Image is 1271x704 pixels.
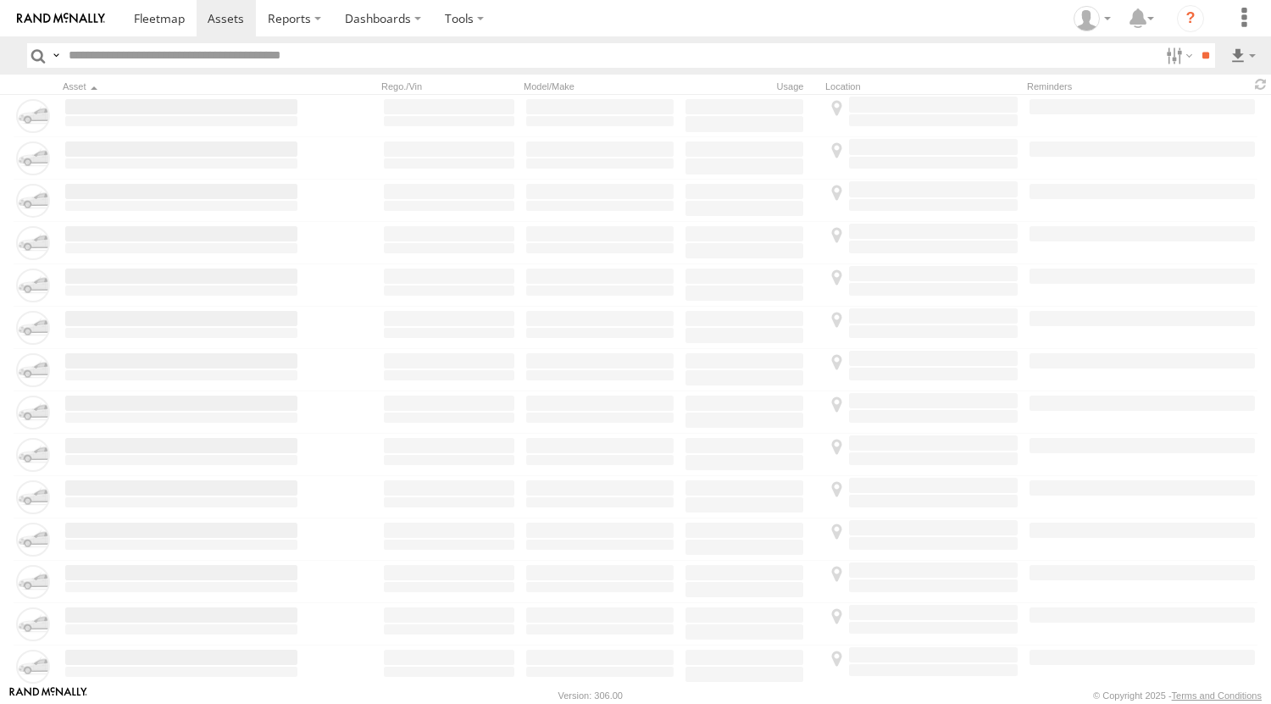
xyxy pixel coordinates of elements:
img: rand-logo.svg [17,13,105,25]
label: Export results as... [1229,43,1257,68]
div: Version: 306.00 [558,690,623,701]
div: Rego./Vin [381,80,517,92]
div: Model/Make [524,80,676,92]
div: Julian Wright [1068,6,1117,31]
div: Usage [683,80,819,92]
label: Search Query [49,43,63,68]
label: Search Filter Options [1159,43,1196,68]
div: Click to Sort [63,80,300,92]
div: Reminders [1027,80,1154,92]
div: © Copyright 2025 - [1093,690,1262,701]
a: Visit our Website [9,687,87,704]
i: ? [1177,5,1204,32]
a: Terms and Conditions [1172,690,1262,701]
div: Location [825,80,1020,92]
span: Refresh [1251,76,1271,92]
